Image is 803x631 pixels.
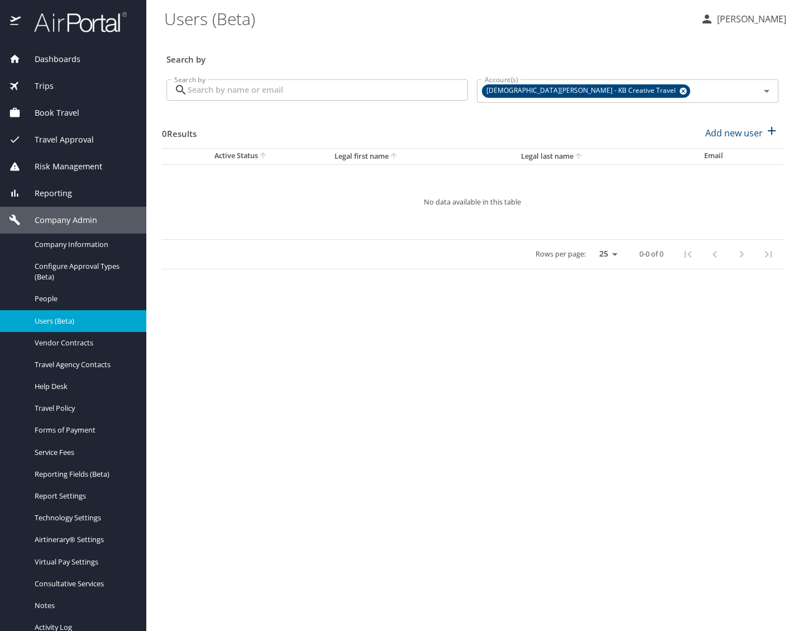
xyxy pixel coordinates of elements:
button: Add new user [701,121,783,145]
table: User Search Table [162,148,783,269]
span: Travel Policy [35,403,133,414]
span: Consultative Services [35,578,133,589]
span: Virtual Pay Settings [35,557,133,567]
th: Email [695,148,783,164]
span: Help Desk [35,381,133,392]
span: Vendor Contracts [35,338,133,348]
button: sort [573,151,585,162]
th: Legal first name [326,148,512,164]
p: No data available in this table [195,198,749,206]
h3: Search by [166,46,778,66]
span: Risk Management [21,160,102,173]
span: Airtinerary® Settings [35,534,133,545]
span: Notes [35,600,133,611]
button: sort [389,151,400,162]
span: Trips [21,80,54,92]
button: sort [258,151,269,162]
img: icon-airportal.png [10,11,22,33]
span: Book Travel [21,107,79,119]
th: Legal last name [512,148,695,164]
p: Add new user [705,126,763,140]
span: Configure Approval Types (Beta) [35,261,133,282]
span: [DEMOGRAPHIC_DATA][PERSON_NAME] - KB Creative Travel [482,85,682,97]
h1: Users (Beta) [164,1,691,36]
select: rows per page [590,246,622,263]
span: Reporting Fields (Beta) [35,469,133,480]
span: Service Fees [35,447,133,458]
button: Open [759,83,775,99]
input: Search by name or email [188,79,468,101]
div: [DEMOGRAPHIC_DATA][PERSON_NAME] - KB Creative Travel [482,84,690,98]
span: Reporting [21,187,72,200]
span: Dashboards [21,53,80,65]
span: Travel Agency Contacts [35,359,133,370]
p: [PERSON_NAME] [714,12,786,26]
span: People [35,293,133,304]
img: airportal-logo.png [22,11,127,33]
span: Company Admin [21,214,97,226]
p: 0-0 of 0 [639,250,663,258]
span: Forms of Payment [35,425,133,435]
h3: 0 Results [162,121,197,140]
span: Technology Settings [35,513,133,523]
span: Report Settings [35,491,133,501]
span: Travel Approval [21,134,94,146]
th: Active Status [162,148,326,164]
span: Users (Beta) [35,316,133,326]
span: Company Information [35,239,133,250]
button: [PERSON_NAME] [696,9,791,29]
p: Rows per page: [536,250,586,258]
